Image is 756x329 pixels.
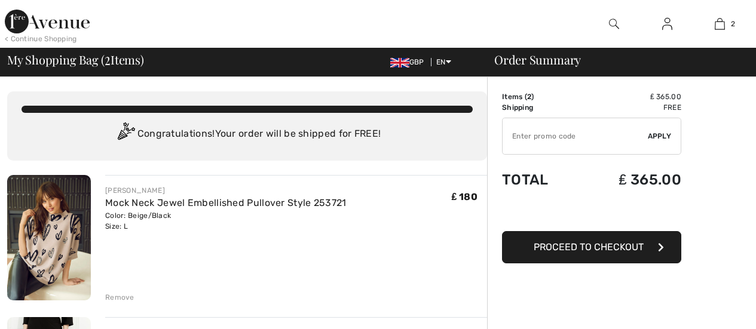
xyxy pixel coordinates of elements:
[502,102,579,113] td: Shipping
[502,159,579,200] td: Total
[452,191,478,202] span: ₤ 180
[480,54,749,66] div: Order Summary
[7,54,144,66] span: My Shopping Bag ( Items)
[105,197,347,208] a: Mock Neck Jewel Embellished Pullover Style 253721
[579,102,681,113] td: Free
[105,292,134,303] div: Remove
[731,19,735,29] span: 2
[5,33,77,44] div: < Continue Shopping
[390,58,429,66] span: GBP
[609,17,619,31] img: search the website
[527,93,531,101] span: 2
[648,131,672,142] span: Apply
[7,175,91,300] img: Mock Neck Jewel Embellished Pullover Style 253721
[534,241,644,253] span: Proceed to Checkout
[579,91,681,102] td: ₤ 365.00
[114,122,137,146] img: Congratulation2.svg
[105,185,347,196] div: [PERSON_NAME]
[579,159,681,200] td: ₤ 365.00
[502,200,681,227] iframe: PayPal
[503,118,648,154] input: Promo code
[105,51,111,66] span: 2
[502,231,681,263] button: Proceed to Checkout
[653,17,682,32] a: Sign In
[390,58,409,67] img: UK Pound
[662,17,672,31] img: My Info
[694,17,746,31] a: 2
[22,122,473,146] div: Congratulations! Your order will be shipped for FREE!
[105,210,347,232] div: Color: Beige/Black Size: L
[502,91,579,102] td: Items ( )
[715,17,725,31] img: My Bag
[5,10,90,33] img: 1ère Avenue
[436,58,451,66] span: EN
